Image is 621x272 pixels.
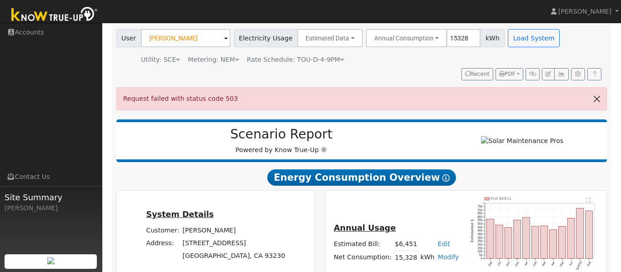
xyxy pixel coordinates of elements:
[393,251,419,264] td: 15,328
[554,68,568,81] button: Multi-Series Graph
[550,230,557,258] rect: onclick=""
[587,197,591,202] text: 
[478,246,483,249] text: 150
[587,88,606,110] button: Close
[499,71,516,77] span: PDF
[478,239,483,242] text: 250
[141,29,230,47] input: Select a User
[181,237,287,249] td: [STREET_ADDRESS]
[514,220,521,258] rect: onclick=""
[496,68,523,81] button: PDF
[478,208,483,211] text: 700
[393,238,419,251] td: $6,451
[145,237,181,249] td: Address:
[515,261,520,267] text: Dec
[479,253,483,257] text: 50
[508,29,560,47] button: Load System
[366,29,447,47] button: Annual Consumption
[5,203,97,213] div: [PERSON_NAME]
[532,226,539,258] rect: onclick=""
[297,29,363,47] button: Estimated Data
[541,261,546,267] text: Mar
[569,260,574,266] text: Jun
[497,261,502,266] text: Oct
[478,222,483,225] text: 500
[505,227,512,258] rect: onclick=""
[478,212,483,215] text: 650
[478,218,483,222] text: 550
[524,260,529,266] text: Jan
[125,127,437,142] h2: Scenario Report
[571,68,585,81] button: Settings
[478,205,483,208] text: 750
[332,238,393,251] td: Estimated Bill:
[526,68,540,81] button: Generate Report Link
[542,68,555,81] button: Edit User
[419,251,436,264] td: kWh
[478,250,483,253] text: 100
[145,224,181,237] td: Customer:
[481,136,563,146] img: Solar Maintenance Pros
[587,68,601,81] a: Help Link
[478,232,483,236] text: 350
[478,243,483,246] text: 200
[5,191,97,203] span: Site Summary
[559,260,565,267] text: May
[47,257,55,264] img: retrieve
[523,218,530,258] rect: onclick=""
[568,218,575,258] rect: onclick=""
[442,174,450,182] i: Show Help
[181,224,287,237] td: [PERSON_NAME]
[478,236,483,239] text: 300
[123,95,238,102] span: Request failed with status code 503
[141,55,180,64] div: Utility: SCE
[478,229,483,232] text: 400
[532,260,537,266] text: Feb
[461,68,493,81] button: Recent
[334,223,396,232] u: Annual Usage
[586,211,593,258] rect: onclick=""
[267,169,456,186] span: Energy Consumption Overview
[247,56,344,63] span: Alias: None
[480,29,505,47] span: kWh
[586,260,592,267] text: Aug
[481,257,483,260] text: 0
[438,240,450,247] a: Edit
[576,261,583,271] text: [DATE]
[188,55,239,64] div: Metering: NEM
[558,8,611,15] span: [PERSON_NAME]
[471,219,475,242] text: Estimated $
[121,127,442,155] div: Powered by Know True-Up ®
[559,226,566,258] rect: onclick=""
[438,253,459,261] a: Modify
[506,260,511,267] text: Nov
[332,251,393,264] td: Net Consumption:
[551,261,556,266] text: Apr
[181,249,287,262] td: [GEOGRAPHIC_DATA], CA 93230
[478,215,483,218] text: 600
[487,219,494,258] rect: onclick=""
[488,260,493,267] text: Sep
[7,5,102,25] img: Know True-Up
[146,210,214,219] u: System Details
[491,196,512,201] text: Pull $6451
[496,225,503,258] rect: onclick=""
[478,226,483,229] text: 450
[116,29,141,47] span: User
[541,226,548,258] rect: onclick=""
[234,29,298,47] span: Electricity Usage
[576,208,584,258] rect: onclick=""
